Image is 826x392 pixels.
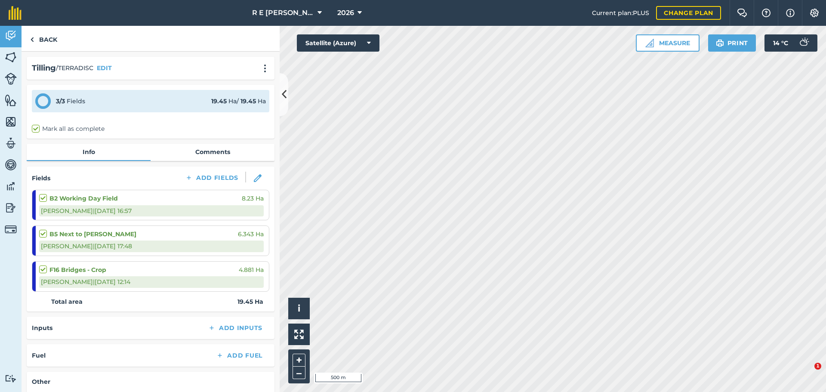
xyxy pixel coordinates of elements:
img: svg+xml;base64,PD94bWwgdmVyc2lvbj0iMS4wIiBlbmNvZGluZz0idXRmLTgiPz4KPCEtLSBHZW5lcmF0b3I6IEFkb2JlIE... [5,73,17,85]
span: 1 [814,363,821,370]
img: svg+xml;base64,PD94bWwgdmVyc2lvbj0iMS4wIiBlbmNvZGluZz0idXRmLTgiPz4KPCEtLSBHZW5lcmF0b3I6IEFkb2JlIE... [5,201,17,214]
strong: 3 / 3 [56,97,65,105]
iframe: Intercom live chat [797,363,817,383]
img: Ruler icon [645,39,654,47]
img: svg+xml;base64,PD94bWwgdmVyc2lvbj0iMS4wIiBlbmNvZGluZz0idXRmLTgiPz4KPCEtLSBHZW5lcmF0b3I6IEFkb2JlIE... [5,374,17,383]
label: Mark all as complete [32,124,105,133]
h4: Fuel [32,351,46,360]
span: / TERRADISC [56,63,93,73]
img: svg+xml;base64,PD94bWwgdmVyc2lvbj0iMS4wIiBlbmNvZGluZz0idXRmLTgiPz4KPCEtLSBHZW5lcmF0b3I6IEFkb2JlIE... [5,137,17,150]
span: 14 ° C [773,34,788,52]
span: 4.881 Ha [239,265,264,275]
strong: 19.45 [240,97,256,105]
div: [PERSON_NAME] | [DATE] 17:48 [39,241,264,252]
img: svg+xml;base64,PHN2ZyB3aWR0aD0iMTgiIGhlaWdodD0iMTgiIHZpZXdCb3g9IjAgMCAxOCAxOCIgZmlsbD0ibm9uZSIgeG... [254,174,262,182]
button: Add Fuel [209,349,269,361]
strong: 19.45 Ha [237,297,263,306]
img: Two speech bubbles overlapping with the left bubble in the forefront [737,9,747,17]
strong: B2 Working Day Field [49,194,118,203]
div: [PERSON_NAME] | [DATE] 16:57 [39,205,264,216]
strong: B5 Next to [PERSON_NAME] [49,229,136,239]
img: svg+xml;base64,PHN2ZyB4bWxucz0iaHR0cDovL3d3dy53My5vcmcvMjAwMC9zdmciIHdpZHRoPSIyMCIgaGVpZ2h0PSIyNC... [260,64,270,73]
img: fieldmargin Logo [9,6,22,20]
img: svg+xml;base64,PHN2ZyB4bWxucz0iaHR0cDovL3d3dy53My5vcmcvMjAwMC9zdmciIHdpZHRoPSIxOSIgaGVpZ2h0PSIyNC... [716,38,724,48]
strong: F16 Bridges - Crop [49,265,106,275]
button: EDIT [97,63,112,73]
span: 6.343 Ha [238,229,264,239]
img: svg+xml;base64,PHN2ZyB4bWxucz0iaHR0cDovL3d3dy53My5vcmcvMjAwMC9zdmciIHdpZHRoPSI5IiBoZWlnaHQ9IjI0Ii... [30,34,34,45]
a: Change plan [656,6,721,20]
button: i [288,298,310,319]
span: i [298,303,300,314]
div: Ha / Ha [211,96,266,106]
img: svg+xml;base64,PHN2ZyB4bWxucz0iaHR0cDovL3d3dy53My5vcmcvMjAwMC9zdmciIHdpZHRoPSI1NiIgaGVpZ2h0PSI2MC... [5,115,17,128]
span: 8.23 Ha [242,194,264,203]
button: Add Inputs [201,322,269,334]
button: – [293,367,305,379]
img: svg+xml;base64,PD94bWwgdmVyc2lvbj0iMS4wIiBlbmNvZGluZz0idXRmLTgiPz4KPCEtLSBHZW5lcmF0b3I6IEFkb2JlIE... [5,29,17,42]
a: Comments [151,144,274,160]
div: Fields [56,96,85,106]
img: svg+xml;base64,PHN2ZyB4bWxucz0iaHR0cDovL3d3dy53My5vcmcvMjAwMC9zdmciIHdpZHRoPSI1NiIgaGVpZ2h0PSI2MC... [5,51,17,64]
h4: Inputs [32,323,52,333]
div: [PERSON_NAME] | [DATE] 12:14 [39,276,264,287]
button: 14 °C [764,34,817,52]
img: A question mark icon [761,9,771,17]
span: R E [PERSON_NAME] [252,8,314,18]
button: Print [708,34,756,52]
img: svg+xml;base64,PD94bWwgdmVyc2lvbj0iMS4wIiBlbmNvZGluZz0idXRmLTgiPz4KPCEtLSBHZW5lcmF0b3I6IEFkb2JlIE... [5,180,17,193]
strong: Total area [51,297,83,306]
a: Info [27,144,151,160]
a: Back [22,26,66,51]
button: Measure [636,34,700,52]
h4: Fields [32,173,50,183]
img: svg+xml;base64,PHN2ZyB4bWxucz0iaHR0cDovL3d3dy53My5vcmcvMjAwMC9zdmciIHdpZHRoPSIxNyIgaGVpZ2h0PSIxNy... [786,8,795,18]
h2: Tilling [32,62,56,74]
h4: Other [32,377,269,386]
span: 2026 [337,8,354,18]
img: A cog icon [809,9,820,17]
button: Satellite (Azure) [297,34,379,52]
span: Current plan : PLUS [592,8,649,18]
img: svg+xml;base64,PD94bWwgdmVyc2lvbj0iMS4wIiBlbmNvZGluZz0idXRmLTgiPz4KPCEtLSBHZW5lcmF0b3I6IEFkb2JlIE... [5,223,17,235]
img: svg+xml;base64,PD94bWwgdmVyc2lvbj0iMS4wIiBlbmNvZGluZz0idXRmLTgiPz4KPCEtLSBHZW5lcmF0b3I6IEFkb2JlIE... [795,34,812,52]
button: + [293,354,305,367]
img: Four arrows, one pointing top left, one top right, one bottom right and the last bottom left [294,330,304,339]
img: svg+xml;base64,PHN2ZyB4bWxucz0iaHR0cDovL3d3dy53My5vcmcvMjAwMC9zdmciIHdpZHRoPSI1NiIgaGVpZ2h0PSI2MC... [5,94,17,107]
strong: 19.45 [211,97,227,105]
img: svg+xml;base64,PD94bWwgdmVyc2lvbj0iMS4wIiBlbmNvZGluZz0idXRmLTgiPz4KPCEtLSBHZW5lcmF0b3I6IEFkb2JlIE... [5,158,17,171]
button: Add Fields [178,172,245,184]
